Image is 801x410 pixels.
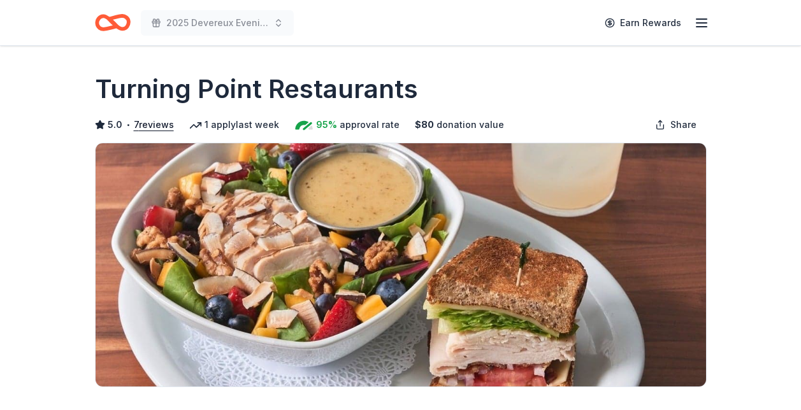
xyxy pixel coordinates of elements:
span: • [126,120,130,130]
span: 95% [316,117,337,132]
div: 1 apply last week [189,117,279,132]
button: Share [645,112,707,138]
span: $ 80 [415,117,434,132]
span: Share [670,117,696,132]
span: donation value [437,117,504,132]
span: approval rate [340,117,400,132]
a: Earn Rewards [597,11,689,34]
span: 2025 Devereux Evening of Hope [166,15,268,31]
a: Home [95,8,131,38]
button: 2025 Devereux Evening of Hope [141,10,294,36]
button: 7reviews [134,117,174,132]
img: Image for Turning Point Restaurants [96,143,706,386]
span: 5.0 [108,117,122,132]
h1: Turning Point Restaurants [95,71,418,107]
